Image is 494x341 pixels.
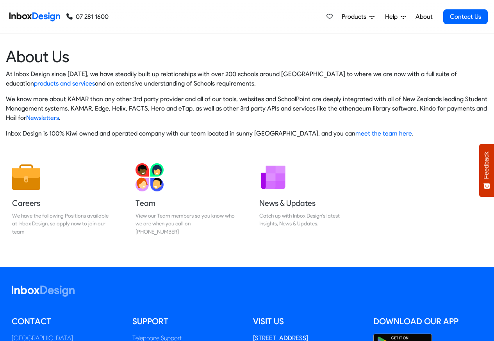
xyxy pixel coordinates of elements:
h5: Download our App [373,316,482,327]
h5: Careers [12,198,111,209]
p: Inbox Design is 100% Kiwi owned and operated company with our team located in sunny [GEOGRAPHIC_D... [6,129,488,138]
a: Careers We have the following Positions available at Inbox Design, so apply now to join our team [6,157,118,242]
span: Feedback [483,152,490,179]
h5: Visit us [253,316,362,327]
div: Catch up with Inbox Design's latest Insights, News & Updates. [259,212,358,228]
a: News & Updates Catch up with Inbox Design's latest Insights, News & Updates. [253,157,365,242]
a: meet the team here [355,130,412,137]
a: Products [339,9,378,25]
img: 2022_01_12_icon_newsletter.svg [259,163,287,191]
heading: About Us [6,46,488,66]
p: We know more about KAMAR than any other 3rd party provider and all of our tools, websites and Sch... [6,95,488,123]
img: logo_inboxdesign_white.svg [12,286,75,297]
span: Products [342,12,369,21]
a: 07 281 1600 [66,12,109,21]
div: View our Team members so you know who we are when you call on [PHONE_NUMBER] [136,212,235,236]
div: We have the following Positions available at Inbox Design, so apply now to join our team [12,212,111,236]
span: Help [385,12,401,21]
a: Help [382,9,409,25]
h5: Contact [12,316,121,327]
a: Team View our Team members so you know who we are when you call on [PHONE_NUMBER] [129,157,241,242]
h5: Support [132,316,241,327]
a: About [413,9,435,25]
h5: News & Updates [259,198,358,209]
button: Feedback - Show survey [479,144,494,197]
a: Contact Us [443,9,488,24]
img: 2022_01_13_icon_team.svg [136,163,164,191]
a: Newsletters [26,114,59,121]
h5: Team [136,198,235,209]
p: At Inbox Design since [DATE], we have steadily built up relationships with over 200 schools aroun... [6,70,488,88]
img: 2022_01_13_icon_job.svg [12,163,40,191]
a: products and services [34,80,95,87]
